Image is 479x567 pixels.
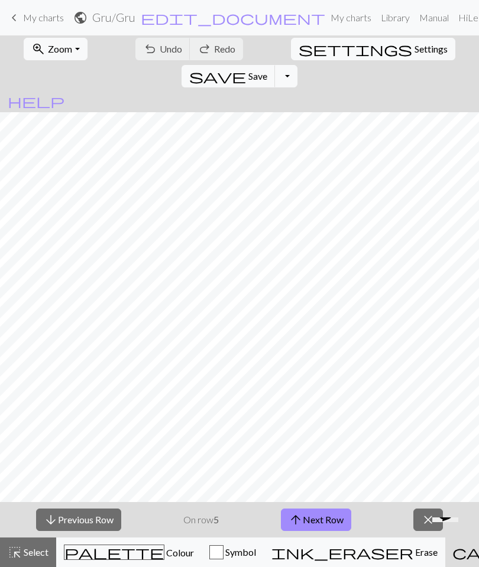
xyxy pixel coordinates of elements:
button: Colour [56,537,202,567]
span: edit_document [141,9,325,26]
span: close [421,511,435,528]
span: Zoom [48,43,72,54]
span: arrow_upward [289,511,303,528]
span: palette [64,544,164,561]
button: Next Row [281,509,351,531]
span: save [189,68,246,84]
button: Previous Row [36,509,121,531]
a: Manual [415,6,454,30]
span: settings [299,41,412,57]
span: ink_eraser [271,544,413,561]
span: Settings [415,42,448,56]
strong: 5 [213,514,219,525]
a: My charts [7,8,64,28]
a: Library [376,6,415,30]
span: Symbol [224,546,256,558]
iframe: chat widget [428,517,467,555]
button: SettingsSettings [291,38,455,60]
span: Select [22,546,48,558]
i: Settings [299,42,412,56]
span: keyboard_arrow_left [7,9,21,26]
span: arrow_downward [44,511,58,528]
span: public [73,9,88,26]
span: zoom_in [31,41,46,57]
a: My charts [326,6,376,30]
button: Zoom [24,38,87,60]
span: Colour [164,547,194,558]
button: Symbol [202,537,264,567]
h2: Gru / Gru [92,11,135,24]
p: On row [183,513,219,527]
button: Erase [264,537,445,567]
span: highlight_alt [8,544,22,561]
span: Erase [413,546,438,558]
span: help [8,93,64,109]
span: My charts [23,12,64,23]
span: Save [248,70,267,82]
button: Save [182,65,276,87]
